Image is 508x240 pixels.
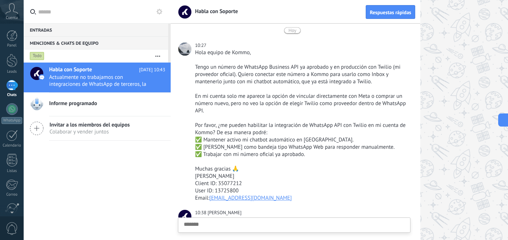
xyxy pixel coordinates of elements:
div: ✅ Trabajar con mi número oficial ya aprobado. [195,151,409,158]
span: Habla con Soporte [191,8,238,15]
div: ✅ [PERSON_NAME] como bandeja tipo WhatsApp Web para responder manualmente. [195,144,409,151]
div: Menciones & Chats de equipo [24,36,168,49]
button: Respuestas rápidas [366,5,415,19]
div: Por favor, ¿me pueden habilitar la integración de WhatsApp API con Twilio en mi cuenta de Kommo? ... [195,122,409,136]
span: Kristel Z. [178,210,191,223]
div: Entradas [24,23,168,36]
span: Invitar a los miembros del equipos [49,121,130,128]
div: Correo [1,192,23,197]
div: Calendario [1,143,23,148]
div: Muchas gracias 🙏 [195,165,409,173]
div: Todo [30,52,44,60]
span: Kristel Z. [207,209,241,216]
a: Informe programado [24,93,171,116]
div: Panel [1,43,23,48]
button: Más [150,49,166,63]
a: [EMAIL_ADDRESS][DOMAIN_NAME] [209,195,292,201]
span: Habla con Soporte [49,66,92,73]
div: Leads [1,69,23,74]
a: Habla con Soporte [DATE] 10:43 Actualmente no trabajamos con integraciones de WhatsApp de tercero... [24,63,171,92]
div: ¡Hola! ¿Cómo está? Gracias por contactarse con [PERSON_NAME]. En este momento está hablando con e... [195,216,409,231]
div: ✅ Mantener activo mi chatbot automático en [GEOGRAPHIC_DATA]. [195,136,409,144]
div: Listas [1,169,23,173]
div: En mi cuenta solo me aparece la opción de vincular directamente con Meta o comprar un número nuev... [195,93,409,115]
div: WhatsApp [1,117,22,124]
div: Email: [195,195,409,202]
span: [DATE] 10:43 [139,66,165,73]
div: 10:27 [195,42,207,49]
div: User ID: 13725800 [195,187,409,195]
div: Client ID: 35077212 [195,180,409,187]
span: Informe programado [49,100,97,107]
div: Hola equipo de Kommo, [195,49,409,56]
div: Chats [1,93,23,97]
span: Respuestas rápidas [370,10,411,15]
div: [PERSON_NAME] [195,173,409,180]
span: Colaborar y vender juntos [49,128,130,135]
span: Cuenta [6,16,18,20]
span: Actualmente no trabajamos con integraciones de WhatsApp de terceros, la única forma de conexión e... [49,74,151,88]
div: 10:38 [195,209,207,216]
div: Tengo un número de WhatsApp Business API ya aprobado y en producción con Twilio (mi proveedor ofi... [195,64,409,85]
